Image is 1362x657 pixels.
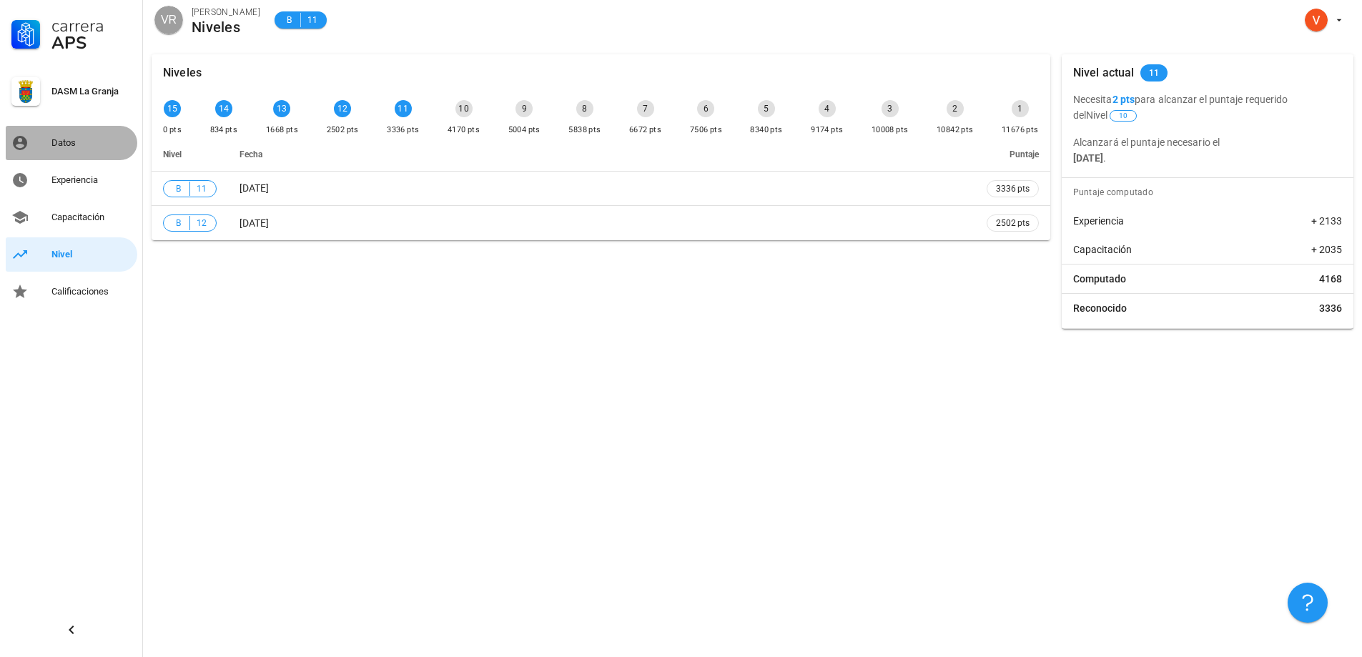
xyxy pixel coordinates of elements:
div: avatar [1305,9,1328,31]
th: Nivel [152,137,228,172]
div: 8 [576,100,593,117]
div: Nivel [51,249,132,260]
div: Nivel actual [1073,54,1135,92]
div: 8340 pts [750,123,782,137]
span: 12 [196,216,207,230]
span: + 2035 [1311,242,1342,257]
div: 5838 pts [568,123,601,137]
span: Reconocido [1073,301,1127,315]
div: 3 [882,100,899,117]
div: 6 [697,100,714,117]
span: 2502 pts [996,216,1030,230]
a: Datos [6,126,137,160]
span: 3336 [1319,301,1342,315]
div: DASM La Granja [51,86,132,97]
div: 11 [395,100,412,117]
div: 5 [758,100,775,117]
span: 11 [196,182,207,196]
div: 1 [1012,100,1029,117]
div: 7 [637,100,654,117]
div: Niveles [192,19,260,35]
span: B [283,13,295,27]
div: 10842 pts [937,123,974,137]
div: 10008 pts [872,123,909,137]
div: 10 [455,100,473,117]
span: Nivel [1086,109,1138,121]
span: VR [161,6,177,34]
span: Fecha [240,149,262,159]
p: Alcanzará el puntaje necesario el . [1073,134,1342,166]
div: 13 [273,100,290,117]
span: Nivel [163,149,182,159]
a: Experiencia [6,163,137,197]
span: 3336 pts [996,182,1030,196]
th: Puntaje [975,137,1050,172]
div: Calificaciones [51,286,132,297]
div: avatar [154,6,183,34]
div: Experiencia [51,174,132,186]
div: APS [51,34,132,51]
span: B [172,182,184,196]
th: Fecha [228,137,975,172]
span: Experiencia [1073,214,1124,228]
b: [DATE] [1073,152,1104,164]
div: Puntaje computado [1067,178,1353,207]
span: 4168 [1319,272,1342,286]
div: 14 [215,100,232,117]
div: 2 [947,100,964,117]
div: 4170 pts [448,123,480,137]
span: + 2133 [1311,214,1342,228]
span: 10 [1119,111,1127,121]
div: 834 pts [210,123,238,137]
span: [DATE] [240,182,269,194]
p: Necesita para alcanzar el puntaje requerido del [1073,92,1342,123]
div: 7506 pts [690,123,722,137]
a: Nivel [6,237,137,272]
span: 11 [1149,64,1160,81]
div: 9174 pts [811,123,843,137]
span: B [172,216,184,230]
span: Computado [1073,272,1126,286]
a: Calificaciones [6,275,137,309]
span: [DATE] [240,217,269,229]
b: 2 pts [1112,94,1135,105]
div: 4 [819,100,836,117]
div: 2502 pts [327,123,359,137]
div: 5004 pts [508,123,541,137]
div: Niveles [163,54,202,92]
span: Capacitación [1073,242,1132,257]
div: 9 [515,100,533,117]
a: Capacitación [6,200,137,234]
div: 15 [164,100,181,117]
div: 6672 pts [629,123,661,137]
span: Puntaje [1010,149,1039,159]
div: Carrera [51,17,132,34]
div: 0 pts [163,123,182,137]
div: Datos [51,137,132,149]
div: Capacitación [51,212,132,223]
span: 11 [307,13,318,27]
div: 12 [334,100,351,117]
div: 3336 pts [387,123,419,137]
div: 1668 pts [266,123,298,137]
div: [PERSON_NAME] [192,5,260,19]
div: 11676 pts [1002,123,1039,137]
